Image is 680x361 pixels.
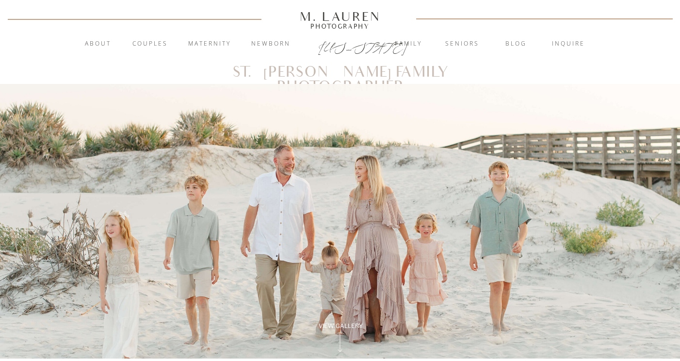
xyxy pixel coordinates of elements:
a: M. Lauren [271,11,409,22]
a: Photography [295,24,385,29]
a: Family [382,39,435,49]
a: Newborn [244,39,297,49]
a: About [79,39,116,49]
a: Seniors [436,39,488,49]
a: blog [490,39,542,49]
a: [US_STATE] [318,40,362,51]
a: Couples [124,39,176,49]
a: Maternity [183,39,236,49]
a: View Gallery [308,322,373,330]
a: inquire [542,39,595,49]
h1: St. [PERSON_NAME] Family Photographer [190,66,491,80]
